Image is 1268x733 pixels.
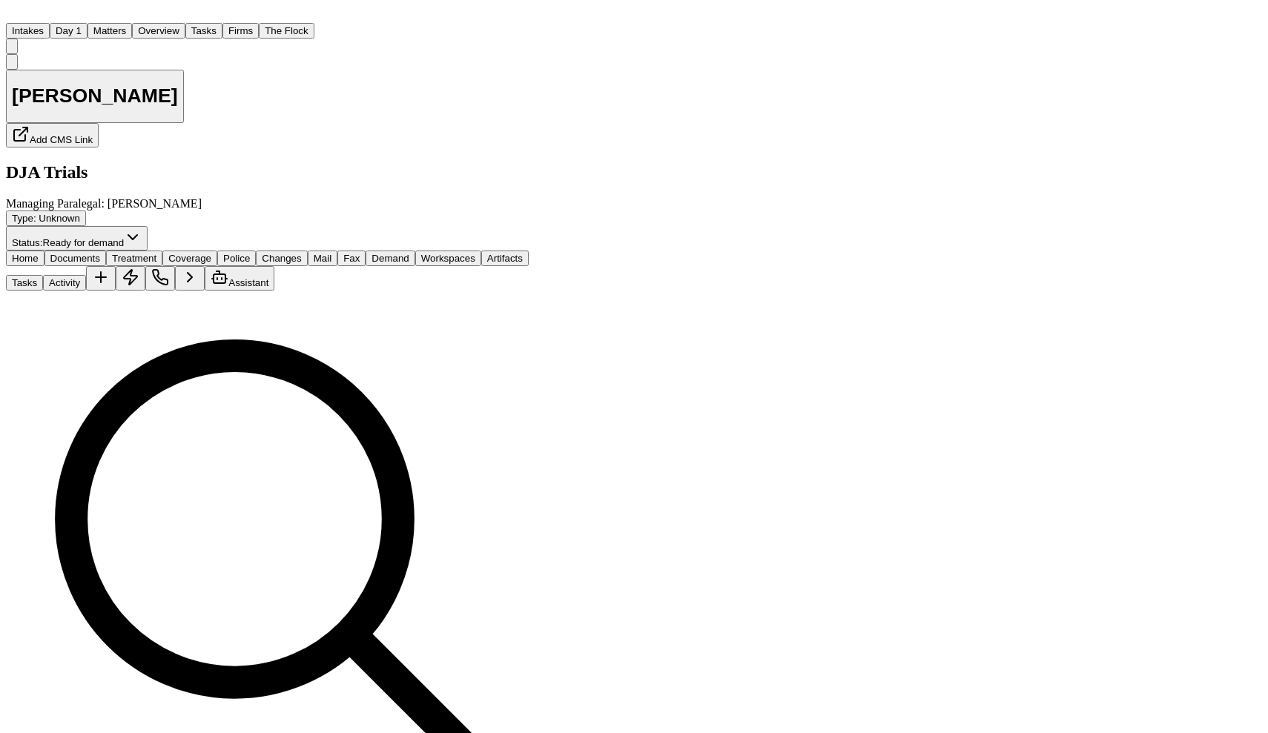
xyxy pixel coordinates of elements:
span: Treatment [112,253,156,264]
button: Create Immediate Task [116,266,145,291]
span: Documents [50,253,100,264]
button: Assistant [205,266,274,291]
span: Changes [262,253,301,264]
h2: DJA Trials [6,162,529,182]
span: Demand [372,253,409,264]
button: Overview [132,23,185,39]
span: Managing Paralegal: [6,197,105,210]
button: Add CMS Link [6,123,99,147]
span: Unknown [39,213,80,224]
span: Fax [343,253,360,264]
button: Add Task [86,266,116,291]
a: Day 1 [50,24,87,36]
button: Tasks [6,275,43,291]
img: Finch Logo [6,6,24,20]
button: Intakes [6,23,50,39]
span: Mail [314,253,331,264]
span: Add CMS Link [30,134,93,145]
a: Firms [222,24,259,36]
span: Ready for demand [43,237,125,248]
button: Edit matter name [6,70,184,124]
button: Tasks [185,23,222,39]
span: Status: [12,237,43,248]
a: Matters [87,24,132,36]
button: Make a Call [145,266,175,291]
button: Change status from Ready for demand [6,226,148,251]
span: Workspaces [421,253,475,264]
h1: [PERSON_NAME] [12,84,178,107]
a: Home [6,10,24,22]
span: Home [12,253,39,264]
span: Coverage [168,253,211,264]
button: Firms [222,23,259,39]
span: [PERSON_NAME] [108,197,202,210]
span: Assistant [228,277,268,288]
button: Matters [87,23,132,39]
button: Activity [43,275,86,291]
a: Tasks [185,24,222,36]
button: Day 1 [50,23,87,39]
button: The Flock [259,23,314,39]
a: Intakes [6,24,50,36]
a: The Flock [259,24,314,36]
span: Artifacts [487,253,523,264]
button: Copy Matter ID [6,54,18,70]
button: Edit Type: Unknown [6,210,86,226]
span: Type : [12,213,36,224]
span: Police [223,253,250,264]
a: Overview [132,24,185,36]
